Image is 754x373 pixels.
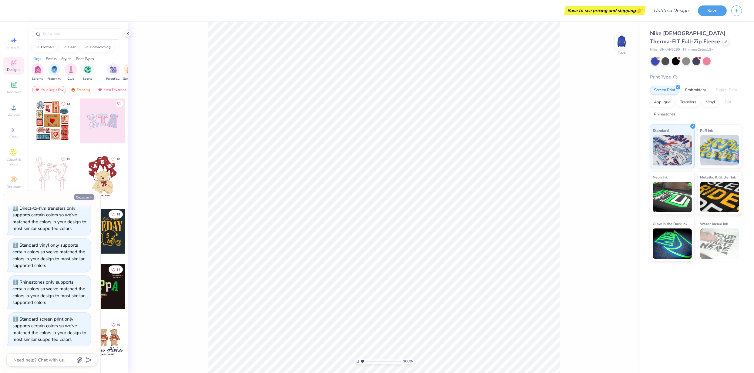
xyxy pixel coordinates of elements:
span: Game Day [123,77,137,81]
button: Like [109,321,123,329]
div: Print Type [650,74,742,81]
button: filter button [106,63,120,81]
span: 18 [116,213,120,216]
div: Embroidery [681,86,710,95]
span: Image AI [7,45,21,50]
img: Fraternity Image [51,66,58,73]
span: Water based Ink [700,221,728,227]
button: Collapse [74,194,94,200]
div: Vinyl [702,98,719,107]
span: Upload [8,112,20,117]
img: Glow in the Dark Ink [653,228,692,259]
div: Standard screen print only supports certain colors so we’ve matched the colors in your design to ... [12,316,86,343]
span: 14 [66,103,70,106]
div: Print Types [76,56,94,62]
span: 100 % [403,358,413,364]
span: Club [68,77,74,81]
img: trending.gif [71,88,76,92]
img: Neon Ink [653,182,692,212]
img: trend_line.gif [62,45,67,49]
span: Greek [9,135,19,139]
button: homecoming [81,43,114,52]
img: Metallic & Glitter Ink [700,182,739,212]
img: Back [616,35,628,47]
input: Untitled Design [649,5,693,17]
span: Parent's Weekend [106,77,120,81]
span: 40 [116,323,120,326]
div: Styles [61,56,71,62]
div: Screen Print [650,86,679,95]
img: Game Day Image [126,66,133,73]
div: Orgs [33,56,41,62]
div: Digital Print [712,86,741,95]
span: Sorority [32,77,43,81]
div: filter for Parent's Weekend [106,63,120,81]
span: Decorate [6,184,21,189]
div: Save to see pricing and shipping [566,6,644,15]
span: Sports [83,77,93,81]
div: football [41,45,54,49]
span: Designs [7,67,20,72]
div: Back [618,50,626,56]
div: bear [69,45,76,49]
img: Parent's Weekend Image [110,66,117,73]
button: Like [109,210,123,218]
div: filter for Game Day [123,63,137,81]
span: Standard [653,127,669,134]
span: Add Text [6,90,21,95]
img: Sports Image [84,66,91,73]
span: Puff Ink [700,127,713,134]
input: Try "Alpha" [42,31,119,37]
button: Like [59,100,73,108]
div: filter for Fraternity [48,63,61,81]
span: 10 [116,158,120,161]
img: trend_line.gif [35,45,40,49]
div: Your Org's Fav [32,86,66,93]
img: Club Image [68,66,74,73]
div: Trending [68,86,93,93]
div: filter for Sorority [32,63,44,81]
img: Water based Ink [700,228,739,259]
button: Like [109,155,123,163]
div: Foil [721,98,735,107]
div: homecoming [90,45,111,49]
span: Glow in the Dark Ink [653,221,687,227]
div: filter for Club [65,63,77,81]
div: Transfers [676,98,700,107]
button: filter button [123,63,137,81]
div: Direct-to-film transfers only supports certain colors so we’ve matched the colors in your design ... [12,205,86,232]
img: Standard [653,135,692,165]
button: filter button [48,63,61,81]
span: Clipart & logos [3,157,24,167]
button: Save [698,5,727,16]
button: filter button [82,63,94,81]
button: filter button [32,63,44,81]
div: Standard vinyl only supports certain colors so we’ve matched the colors in your design to most si... [12,242,85,269]
span: Neon Ink [653,174,668,180]
img: trend_line.gif [84,45,89,49]
button: filter button [65,63,77,81]
button: football [32,43,57,52]
div: Most Favorited [95,86,129,93]
div: filter for Sports [82,63,94,81]
span: Metallic & Glitter Ink [700,174,736,180]
button: Like [109,265,123,274]
span: 15 [66,158,70,161]
span: # NKAH6260 [660,47,680,52]
span: 👉 [636,7,642,14]
div: Rhinestones only supports certain colors so we’ve matched the colors in your design to most simil... [12,279,85,306]
div: Applique [650,98,674,107]
span: Minimum Order: 12 + [683,47,713,52]
span: 14 [116,268,120,271]
span: Nike [650,47,657,52]
span: Nike [DEMOGRAPHIC_DATA] Therma-FIT Full-Zip Fleece [650,30,725,45]
div: Rhinestones [650,110,679,119]
img: Puff Ink [700,135,739,165]
img: most_fav.gif [98,88,103,92]
button: Like [116,100,123,107]
img: Sorority Image [34,66,41,73]
button: bear [59,43,79,52]
span: Fraternity [48,77,61,81]
button: Like [59,155,73,163]
img: most_fav.gif [35,88,40,92]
